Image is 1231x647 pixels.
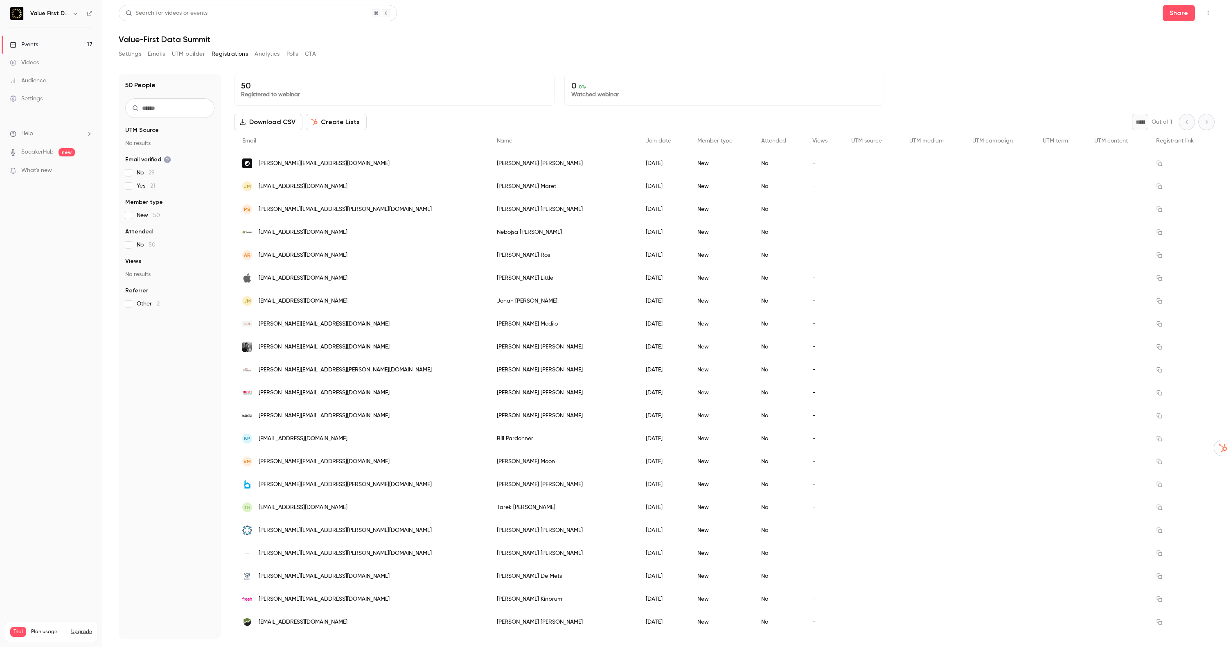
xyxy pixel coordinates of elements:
div: No [753,381,804,404]
div: Videos [10,59,39,67]
div: - [804,358,843,381]
div: [DATE] [638,404,689,427]
span: [EMAIL_ADDRESS][DOMAIN_NAME] [259,251,347,260]
p: 0 [571,81,878,90]
span: Views [125,257,141,265]
li: help-dropdown-opener [10,129,92,138]
span: [EMAIL_ADDRESS][DOMAIN_NAME] [259,274,347,283]
span: No [137,241,156,249]
div: [DATE] [638,588,689,611]
span: What's new [21,166,52,175]
span: Referrer [125,287,148,295]
div: No [753,427,804,450]
div: [DATE] [638,496,689,519]
div: [PERSON_NAME] [PERSON_NAME] [489,335,638,358]
div: [DATE] [638,244,689,267]
span: [PERSON_NAME][EMAIL_ADDRESS][DOMAIN_NAME] [259,159,390,168]
button: Upgrade [71,629,92,635]
div: [DATE] [638,335,689,358]
span: 2 [157,301,160,307]
div: New [689,473,753,496]
div: [DATE] [638,175,689,198]
div: New [689,312,753,335]
div: - [804,496,843,519]
span: AR [244,251,250,259]
div: [PERSON_NAME] [PERSON_NAME] [489,381,638,404]
div: - [804,198,843,221]
span: UTM campaign [972,138,1013,144]
div: Audience [10,77,46,85]
div: [PERSON_NAME] [PERSON_NAME] [489,519,638,542]
span: [PERSON_NAME][EMAIL_ADDRESS][PERSON_NAME][DOMAIN_NAME] [259,480,432,489]
span: new [59,148,75,156]
div: No [753,404,804,427]
div: No [753,519,804,542]
div: - [804,290,843,312]
div: [DATE] [638,312,689,335]
span: [EMAIL_ADDRESS][DOMAIN_NAME] [259,618,347,627]
div: No [753,244,804,267]
div: New [689,221,753,244]
div: [PERSON_NAME] [PERSON_NAME] [489,198,638,221]
div: Events [10,41,38,49]
button: Emails [148,48,165,61]
div: [PERSON_NAME] Kinbrum [489,588,638,611]
h1: 50 People [125,80,156,90]
div: - [804,221,843,244]
span: 50 [153,213,160,218]
span: UTM content [1094,138,1128,144]
span: Email verified [125,156,171,164]
div: Jonah [PERSON_NAME] [489,290,638,312]
div: New [689,381,753,404]
div: - [804,519,843,542]
div: - [804,565,843,588]
div: No [753,473,804,496]
div: No [753,290,804,312]
span: New [137,211,160,219]
span: [PERSON_NAME][EMAIL_ADDRESS][PERSON_NAME][DOMAIN_NAME] [259,526,432,535]
h1: Value-First Data Summit [119,34,1215,44]
div: New [689,267,753,290]
div: No [753,312,804,335]
span: [PERSON_NAME][EMAIL_ADDRESS][DOMAIN_NAME] [259,389,390,397]
div: [DATE] [638,473,689,496]
div: No [753,267,804,290]
img: nexusmarketing.com [242,319,252,329]
span: [PERSON_NAME][EMAIL_ADDRESS][DOMAIN_NAME] [259,595,390,604]
img: breezeway.io [242,480,252,489]
span: [PERSON_NAME][EMAIL_ADDRESS][PERSON_NAME][DOMAIN_NAME] [259,366,432,374]
img: Value First Data Summit [10,7,23,20]
button: CTA [305,48,316,61]
span: 0 % [579,84,586,90]
div: New [689,198,753,221]
div: No [753,611,804,633]
span: [EMAIL_ADDRESS][DOMAIN_NAME] [259,182,347,191]
div: - [804,312,843,335]
div: No [753,450,804,473]
p: No results [125,139,214,147]
div: - [804,381,843,404]
div: Settings [10,95,43,103]
span: Other [137,300,160,308]
img: getcontrast.io [242,158,252,168]
div: [PERSON_NAME] Ros [489,244,638,267]
span: Attended [761,138,786,144]
div: [DATE] [638,221,689,244]
button: Settings [119,48,141,61]
div: [PERSON_NAME] De Mets [489,565,638,588]
div: No [753,565,804,588]
div: New [689,496,753,519]
img: entegris.com [242,365,252,375]
div: [DATE] [638,450,689,473]
span: Help [21,129,33,138]
span: 29 [149,170,155,176]
div: New [689,358,753,381]
div: [DATE] [638,152,689,175]
div: - [804,175,843,198]
span: [PERSON_NAME][EMAIL_ADDRESS][DOMAIN_NAME] [259,412,390,420]
div: [DATE] [638,611,689,633]
span: JM [244,297,251,305]
span: Views [812,138,827,144]
span: Member type [697,138,733,144]
a: SpeakerHub [21,148,54,156]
